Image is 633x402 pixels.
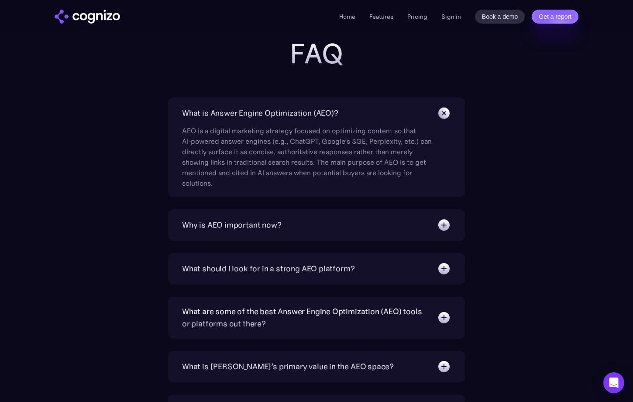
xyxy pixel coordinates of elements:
[441,11,461,22] a: Sign in
[55,10,120,24] a: home
[369,13,393,21] a: Features
[407,13,427,21] a: Pricing
[603,372,624,393] div: Open Intercom Messenger
[182,305,428,330] div: What are some of the best Answer Engine Optimization (AEO) tools or platforms out there?
[182,120,435,188] div: AEO is a digital marketing strategy focused on optimizing content so that AI‑powered answer engin...
[182,360,394,373] div: What is [PERSON_NAME]’s primary value in the AEO space?
[339,13,355,21] a: Home
[182,219,282,231] div: Why is AEO important now?
[532,10,578,24] a: Get a report
[55,10,120,24] img: cognizo logo
[142,38,491,69] h2: FAQ
[182,107,338,119] div: What is Answer Engine Optimization (AEO)?
[475,10,525,24] a: Book a demo
[182,263,354,275] div: What should I look for in a strong AEO platform?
